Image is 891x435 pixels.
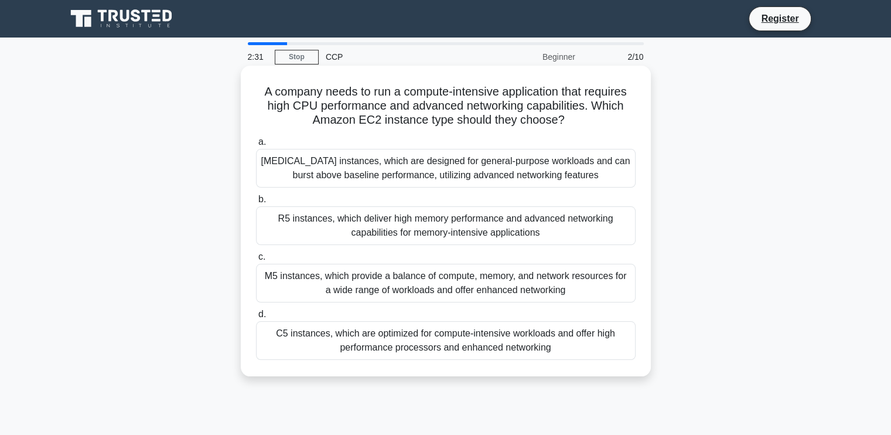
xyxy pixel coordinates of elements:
[258,309,266,319] span: d.
[258,252,265,261] span: c.
[255,84,637,128] h5: A company needs to run a compute-intensive application that requires high CPU performance and adv...
[258,194,266,204] span: b.
[319,45,480,69] div: CCP
[582,45,651,69] div: 2/10
[241,45,275,69] div: 2:31
[754,11,805,26] a: Register
[256,264,636,303] div: M5 instances, which provide a balance of compute, memory, and network resources for a wide range ...
[480,45,582,69] div: Beginner
[256,321,636,360] div: C5 instances, which are optimized for compute-intensive workloads and offer high performance proc...
[256,149,636,188] div: [MEDICAL_DATA] instances, which are designed for general-purpose workloads and can burst above ba...
[275,50,319,64] a: Stop
[256,206,636,245] div: R5 instances, which deliver high memory performance and advanced networking capabilities for memo...
[258,137,266,147] span: a.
